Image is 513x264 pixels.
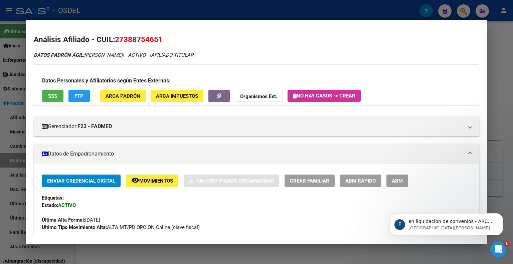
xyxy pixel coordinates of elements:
[151,90,203,102] button: ARCA Impuestos
[285,175,335,187] button: Crear Familiar
[80,112,102,119] div: • Hace 1h
[42,90,63,102] button: SSS
[42,175,121,187] button: Enviar Credencial Digital
[13,47,120,70] p: Hola! [PERSON_NAME]
[7,128,127,147] div: Envíanos un mensaje
[47,178,115,184] span: Enviar Credencial Digital
[34,116,479,137] mat-expansion-panel-header: Gerenciador:F23 - FADMED
[115,11,127,23] div: Cerrar
[139,178,173,184] span: Movimientos
[490,241,506,257] iframe: Intercom live chat
[156,93,198,99] span: ARCA Impuestos
[290,178,329,184] span: Crear Familiar
[42,122,463,130] mat-panel-title: Gerenciador:
[34,52,193,58] i: | ACTIVO |
[345,178,376,184] span: ABM Rápido
[42,217,100,223] span: [DATE]
[131,176,139,184] mat-icon: remove_red_eye
[30,112,79,119] div: [GEOGRAPHIC_DATA]
[386,175,408,187] button: ABM
[106,93,140,99] span: ARCA Padrón
[42,224,107,230] strong: Ultimo Tipo Movimiento Alta:
[89,219,111,224] span: Mensajes
[240,93,277,99] strong: Organismos Ext.
[14,95,120,102] div: Mensaje reciente
[42,77,471,85] h3: Datos Personales y Afiliatorios según Entes Externos:
[151,52,193,58] span: AFILIADO TITULAR
[7,90,127,125] div: Mensaje recienteProfile image for Florenciaen liquidacion de convenios - ARCA - Régimen General /...
[34,34,479,45] h2: Análisis Afiliado - CUIL:
[34,52,123,58] span: [PERSON_NAME]
[379,199,513,246] iframe: Intercom notifications mensaje
[14,134,112,141] div: Envíanos un mensaje
[30,106,268,111] span: en liquidacion de convenios - ARCA - Régimen General / Monotributo / Personal Doméstico
[67,203,134,229] button: Mensajes
[68,90,90,102] button: FTP
[34,144,479,164] mat-expansion-panel-header: Datos de Empadronamiento
[42,217,85,223] strong: Última Alta Formal:
[48,93,57,99] span: SSS
[7,100,127,124] div: Profile image for Florenciaen liquidacion de convenios - ARCA - Régimen General / Monotributo / P...
[293,93,355,99] span: No hay casos -> Crear
[392,178,403,184] span: ABM
[42,224,200,230] span: ALTA MT/PD OPCION Online (clave fiscal)
[14,105,27,119] div: Profile image for Florencia
[197,178,274,184] span: Sin Certificado Discapacidad
[100,90,146,102] button: ARCA Padrón
[58,202,76,208] strong: ACTIVO
[126,175,178,187] button: Movimientos
[42,195,64,201] strong: Etiquetas:
[13,70,120,81] p: Necesitás ayuda?
[504,241,509,247] span: 1
[184,175,279,187] button: Sin Certificado Discapacidad
[42,202,58,208] strong: Estado:
[288,90,361,102] button: No hay casos -> Crear
[340,175,381,187] button: ABM Rápido
[74,93,83,99] span: FTP
[77,122,112,130] strong: F23 - FADMED
[26,219,41,224] span: Inicio
[34,52,84,58] strong: DATOS PADRÓN ÁGIL:
[115,35,163,44] span: 27388754651
[235,90,283,102] button: Organismos Ext.
[42,150,463,158] mat-panel-title: Datos de Empadronamiento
